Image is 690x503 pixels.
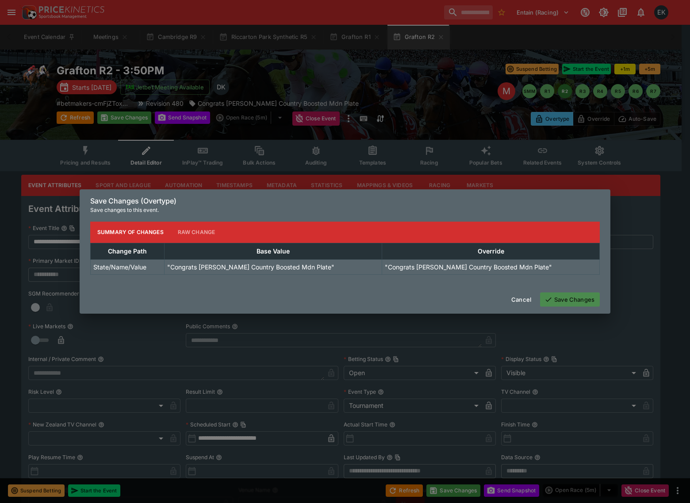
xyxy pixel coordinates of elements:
[382,243,600,259] th: Override
[165,259,382,274] td: "Congrats [PERSON_NAME] Country Boosted Mdn Plate"
[91,243,165,259] th: Change Path
[171,222,222,243] button: Raw Change
[90,196,600,206] h6: Save Changes (Overtype)
[165,243,382,259] th: Base Value
[382,259,600,274] td: "Congrats [PERSON_NAME] Country Boosted Mdn Plate"
[90,206,600,215] p: Save changes to this event.
[90,222,171,243] button: Summary of Changes
[506,292,537,307] button: Cancel
[93,262,146,272] p: State/Name/Value
[540,292,600,307] button: Save Changes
